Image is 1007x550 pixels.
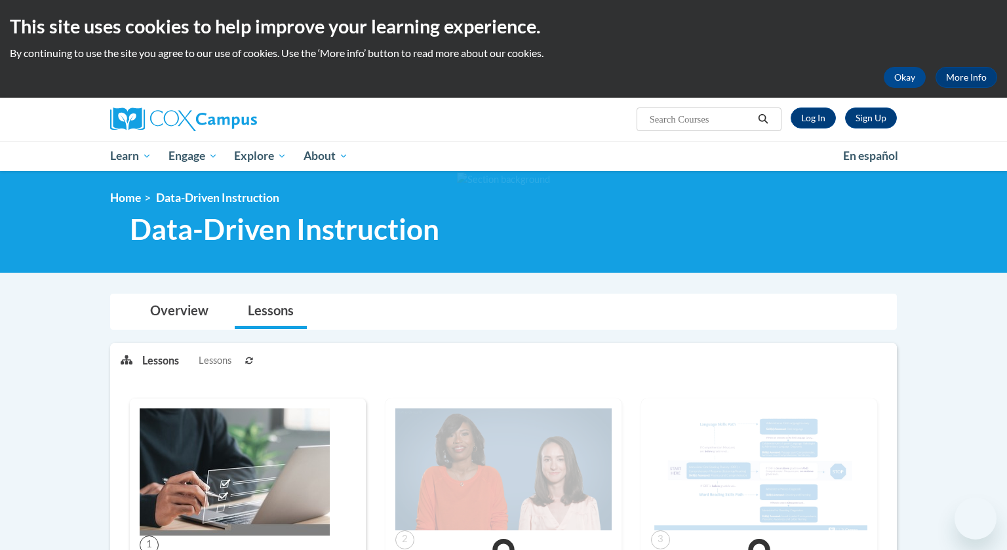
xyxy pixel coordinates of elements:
[142,353,179,368] p: Lessons
[884,67,926,88] button: Okay
[457,172,550,187] img: Section background
[168,148,218,164] span: Engage
[90,141,917,171] div: Main menu
[395,408,612,530] img: Course Image
[110,148,151,164] span: Learn
[648,111,753,127] input: Search Courses
[140,408,330,536] img: Course Image
[845,108,897,128] a: Register
[955,498,997,540] iframe: Button to launch messaging window
[304,148,348,164] span: About
[295,141,357,171] a: About
[843,149,898,163] span: En español
[226,141,295,171] a: Explore
[110,191,141,205] a: Home
[130,212,439,246] span: Data-Driven Instruction
[835,142,907,170] a: En español
[110,108,257,131] img: Cox Campus
[199,353,231,368] span: Lessons
[110,108,359,131] a: Cox Campus
[10,46,997,60] p: By continuing to use the site you agree to our use of cookies. Use the ‘More info’ button to read...
[102,141,160,171] a: Learn
[10,13,997,39] h2: This site uses cookies to help improve your learning experience.
[160,141,226,171] a: Engage
[651,530,670,549] span: 3
[753,111,773,127] button: Search
[234,148,286,164] span: Explore
[791,108,836,128] a: Log In
[156,191,279,205] span: Data-Driven Instruction
[651,408,867,530] img: Course Image
[936,67,997,88] a: More Info
[395,530,414,549] span: 2
[235,294,307,329] a: Lessons
[137,294,222,329] a: Overview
